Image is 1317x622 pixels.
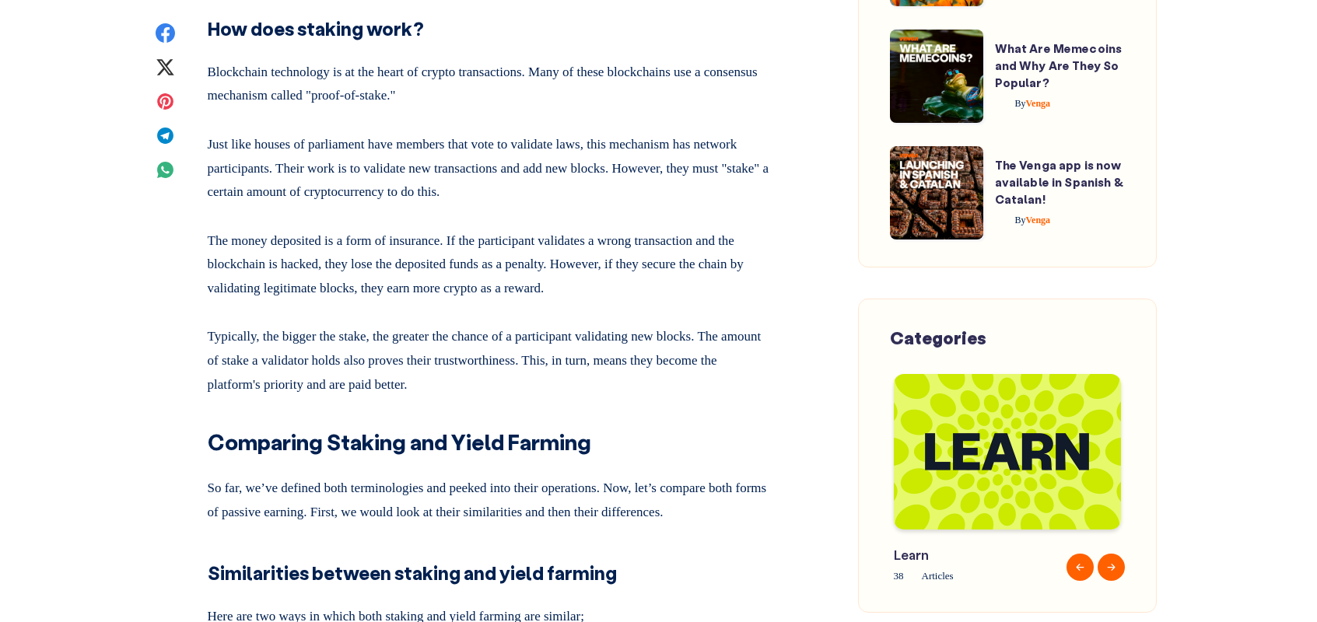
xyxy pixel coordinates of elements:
[1098,554,1125,581] button: Next
[1015,98,1051,109] span: Venga
[1015,98,1026,109] span: By
[1067,554,1094,581] button: Previous
[1015,215,1026,225] span: By
[890,327,986,349] span: Categories
[208,54,772,108] p: Blockchain technology is at the heart of crypto transactions. Many of these blockchains use a con...
[995,98,1051,109] a: ByVenga
[208,561,617,585] strong: Similarities between staking and yield farming
[995,157,1123,207] a: The Venga app is now available in Spanish & Catalan!
[208,127,772,204] p: Just like houses of parliament have members that vote to validate laws, this mechanism has networ...
[208,223,772,301] p: The money deposited is a form of insurance. If the participant validates a wrong transaction and ...
[208,319,772,397] p: Typically, the bigger the stake, the greater the chance of a participant validating new blocks. T...
[894,374,1121,529] img: Blog-Tag-Cover---Learn.png
[208,16,424,40] strong: How does staking work?
[995,215,1051,225] a: ByVenga
[894,567,1038,585] span: 38 Articles
[894,545,1038,564] span: Learn
[208,470,772,524] p: So far, we’ve defined both terminologies and peeked into their operations. Now, let’s compare bot...
[995,40,1123,90] a: What Are Memecoins and Why Are They So Popular?
[1015,215,1051,225] span: Venga
[208,428,591,456] strong: Comparing Staking and Yield Farming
